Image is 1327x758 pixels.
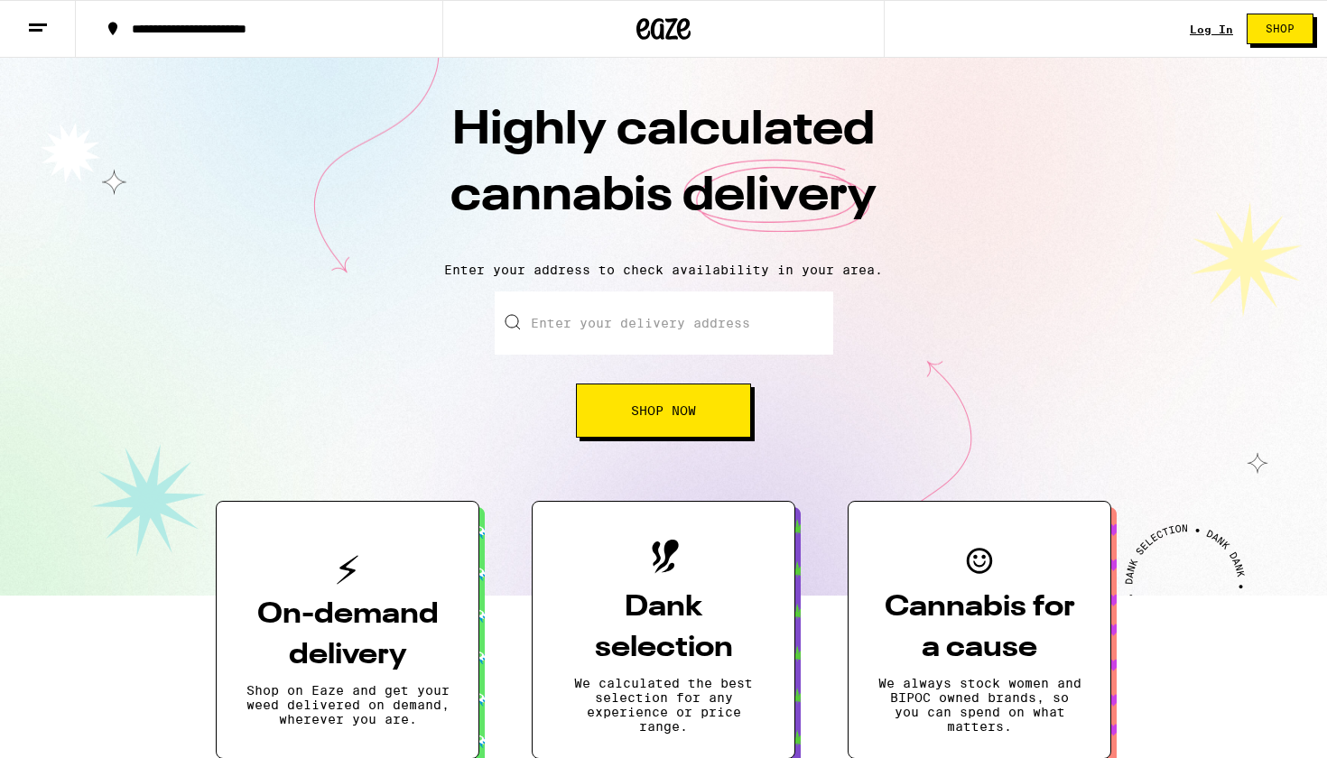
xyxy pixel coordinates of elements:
[1247,14,1313,44] button: Shop
[1266,23,1295,34] span: Shop
[1190,23,1233,35] a: Log In
[877,676,1081,734] p: We always stock women and BIPOC owned brands, so you can spend on what matters.
[246,683,450,726] p: Shop on Eaze and get your weed delivered on demand, wherever you are.
[18,263,1309,277] p: Enter your address to check availability in your area.
[576,384,751,438] button: Shop Now
[1233,14,1327,44] a: Shop
[877,587,1081,669] h3: Cannabis for a cause
[561,676,766,734] p: We calculated the best selection for any experience or price range.
[561,587,766,669] h3: Dank selection
[348,98,979,248] h1: Highly calculated cannabis delivery
[631,404,696,417] span: Shop Now
[495,291,833,355] input: Enter your delivery address
[246,595,450,676] h3: On-demand delivery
